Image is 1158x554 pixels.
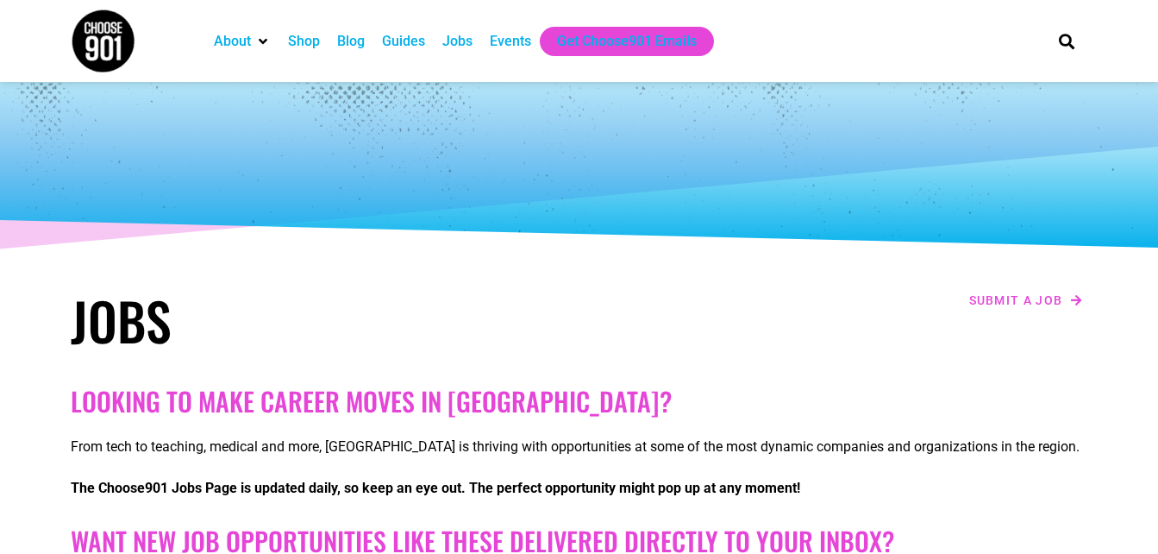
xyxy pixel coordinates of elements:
[490,31,531,52] a: Events
[71,437,1088,457] p: From tech to teaching, medical and more, [GEOGRAPHIC_DATA] is thriving with opportunities at some...
[337,31,365,52] a: Blog
[1052,27,1080,55] div: Search
[205,27,1030,56] nav: Main nav
[382,31,425,52] a: Guides
[969,294,1063,306] span: Submit a job
[71,386,1088,417] h2: Looking to make career moves in [GEOGRAPHIC_DATA]?
[557,31,697,52] a: Get Choose901 Emails
[442,31,473,52] a: Jobs
[964,289,1088,312] a: Submit a job
[205,27,279,56] div: About
[214,31,251,52] a: About
[71,289,571,351] h1: Jobs
[288,31,320,52] a: Shop
[71,480,800,496] strong: The Choose901 Jobs Page is updated daily, so keep an eye out. The perfect opportunity might pop u...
